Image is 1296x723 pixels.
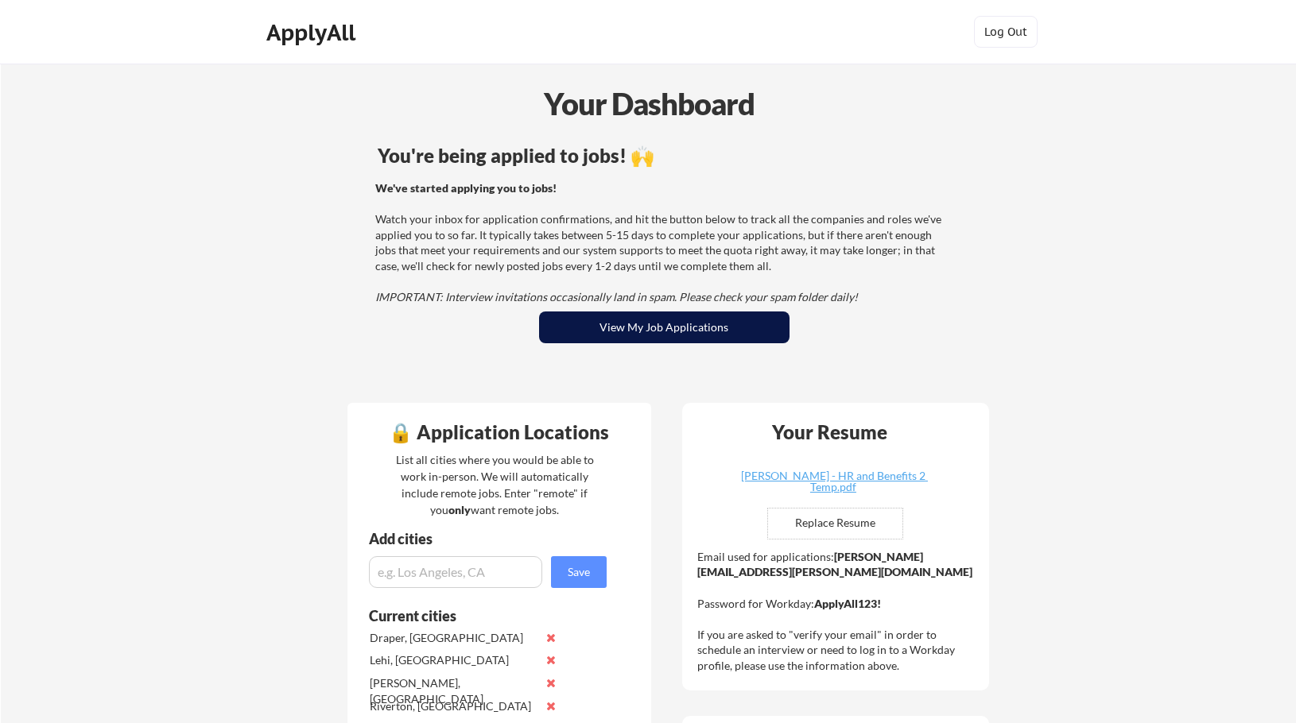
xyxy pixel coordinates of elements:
div: Your Dashboard [2,81,1296,126]
em: IMPORTANT: Interview invitations occasionally land in spam. Please check your spam folder daily! [375,290,858,304]
div: ApplyAll [266,19,360,46]
div: Watch your inbox for application confirmations, and hit the button below to track all the compani... [375,180,949,305]
div: Lehi, [GEOGRAPHIC_DATA] [370,652,537,668]
div: [PERSON_NAME] - HR and Benefits 2 Temp.pdf [739,470,928,493]
input: e.g. Los Angeles, CA [369,556,542,588]
a: [PERSON_NAME] - HR and Benefits 2 Temp.pdf [739,470,928,495]
strong: ApplyAll123! [814,597,881,610]
strong: only [448,503,471,516]
div: Your Resume [751,423,909,442]
button: Log Out [974,16,1038,48]
div: [PERSON_NAME], [GEOGRAPHIC_DATA] [370,675,537,706]
div: Riverton, [GEOGRAPHIC_DATA] [370,698,537,714]
div: Current cities [369,609,589,623]
button: View My Job Applications [539,311,790,343]
div: You're being applied to jobs! 🙌 [378,146,951,165]
div: 🔒 Application Locations [351,423,647,442]
div: Add cities [369,532,611,546]
strong: [PERSON_NAME][EMAIL_ADDRESS][PERSON_NAME][DOMAIN_NAME] [697,550,972,579]
strong: We've started applying you to jobs! [375,181,557,195]
div: Email used for applications: Password for Workday: If you are asked to "verify your email" in ord... [697,549,978,674]
div: Draper, [GEOGRAPHIC_DATA] [370,630,537,646]
div: List all cities where you would be able to work in-person. We will automatically include remote j... [386,451,604,518]
button: Save [551,556,607,588]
